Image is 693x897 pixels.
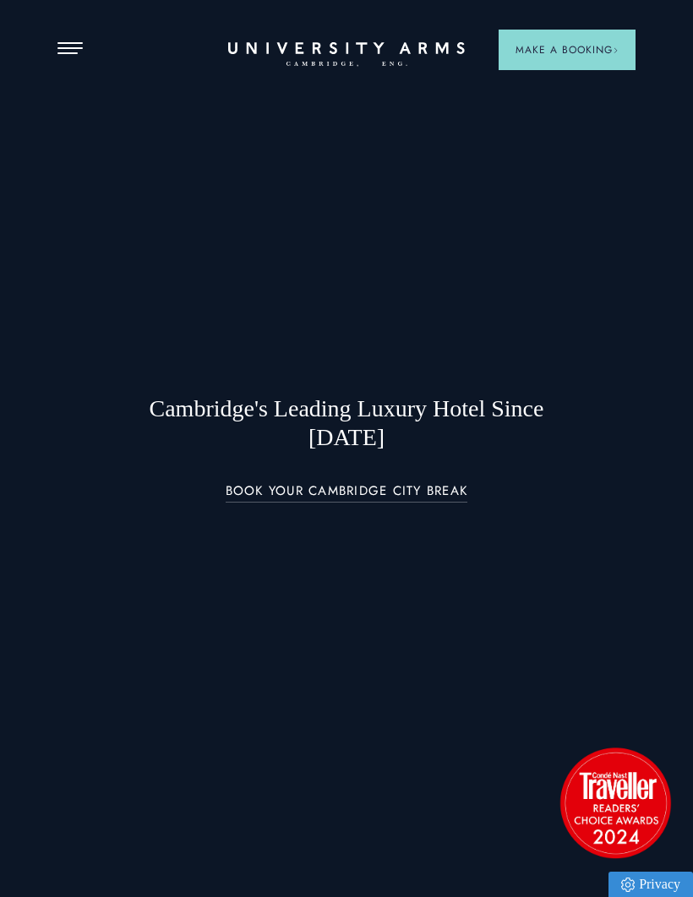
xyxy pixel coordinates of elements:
img: Privacy [621,878,635,892]
img: image-2524eff8f0c5d55edbf694693304c4387916dea5-1501x1501-png [552,739,679,866]
button: Make a BookingArrow icon [499,30,636,70]
a: Home [228,42,465,68]
span: Make a Booking [516,42,619,57]
a: BOOK YOUR CAMBRIDGE CITY BREAK [226,484,468,503]
button: Open Menu [57,42,83,56]
a: Privacy [608,872,693,897]
img: Arrow icon [613,47,619,53]
h1: Cambridge's Leading Luxury Hotel Since [DATE] [116,394,578,452]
